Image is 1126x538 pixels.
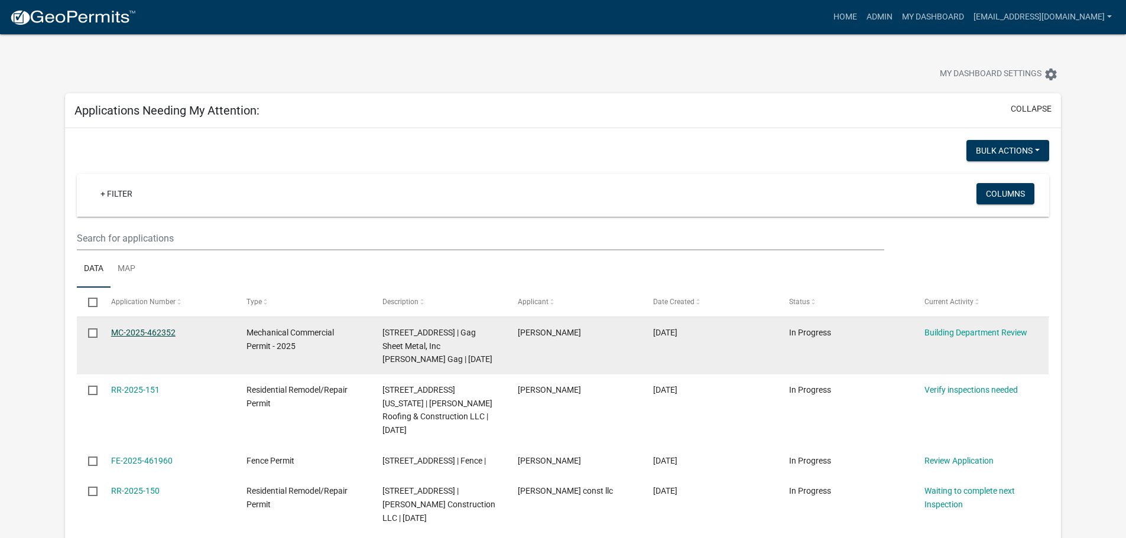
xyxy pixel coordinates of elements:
datatable-header-cell: Type [235,288,371,316]
a: RR-2025-150 [111,486,160,495]
span: Laura Havemeier [518,456,581,465]
i: settings [1044,67,1058,81]
span: In Progress [789,328,831,337]
span: Justin Bauer [518,385,581,394]
button: Columns [976,183,1034,204]
span: 427 MINNESOTA ST N | Bauer Roofing & Construction LLC | 08/12/2025 [382,385,492,435]
span: 315 WEST ST | John Zuhlsdorf Construction LLC | 08/11/2025 [382,486,495,523]
span: 08/11/2025 [653,486,677,495]
a: MC-2025-462352 [111,328,176,337]
span: 1627 BROADWAY ST S | Gag Sheet Metal, Inc Dan Gag | 08/11/2025 [382,328,492,364]
a: Data [77,250,111,288]
button: collapse [1011,103,1052,115]
datatable-header-cell: Applicant [507,288,642,316]
span: Fence Permit [246,456,294,465]
span: Date Created [653,298,695,306]
a: FE-2025-461960 [111,456,173,465]
span: In Progress [789,456,831,465]
datatable-header-cell: Current Activity [913,288,1049,316]
span: Residential Remodel/Repair Permit [246,385,348,408]
span: Residential Remodel/Repair Permit [246,486,348,509]
a: My Dashboard [897,6,969,28]
datatable-header-cell: Select [77,288,99,316]
span: In Progress [789,385,831,394]
span: Mechanical Commercial Permit - 2025 [246,328,334,351]
datatable-header-cell: Status [778,288,913,316]
span: In Progress [789,486,831,495]
span: 08/11/2025 [653,328,677,337]
a: Waiting to complete next Inspection [924,486,1015,509]
a: Map [111,250,142,288]
a: Admin [862,6,897,28]
span: 08/11/2025 [653,385,677,394]
datatable-header-cell: Date Created [642,288,777,316]
a: RR-2025-151 [111,385,160,394]
a: [EMAIL_ADDRESS][DOMAIN_NAME] [969,6,1117,28]
span: Current Activity [924,298,974,306]
datatable-header-cell: Description [371,288,506,316]
span: Dan Gag [518,328,581,337]
a: Verify inspections needed [924,385,1018,394]
a: Review Application [924,456,994,465]
span: Type [246,298,262,306]
span: Description [382,298,418,306]
span: Status [789,298,810,306]
h5: Applications Needing My Attention: [74,103,259,118]
span: 08/11/2025 [653,456,677,465]
datatable-header-cell: Application Number [100,288,235,316]
span: My Dashboard Settings [940,67,1041,81]
button: My Dashboard Settingssettings [930,63,1067,86]
span: 710 JEFFERSON ST S | Fence | [382,456,486,465]
input: Search for applications [77,226,884,250]
a: + Filter [91,183,142,204]
span: Applicant [518,298,549,306]
a: Home [829,6,862,28]
span: Application Number [111,298,176,306]
span: john zuhlsdorf const llc [518,486,613,495]
a: Building Department Review [924,328,1027,337]
button: Bulk Actions [966,140,1049,161]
